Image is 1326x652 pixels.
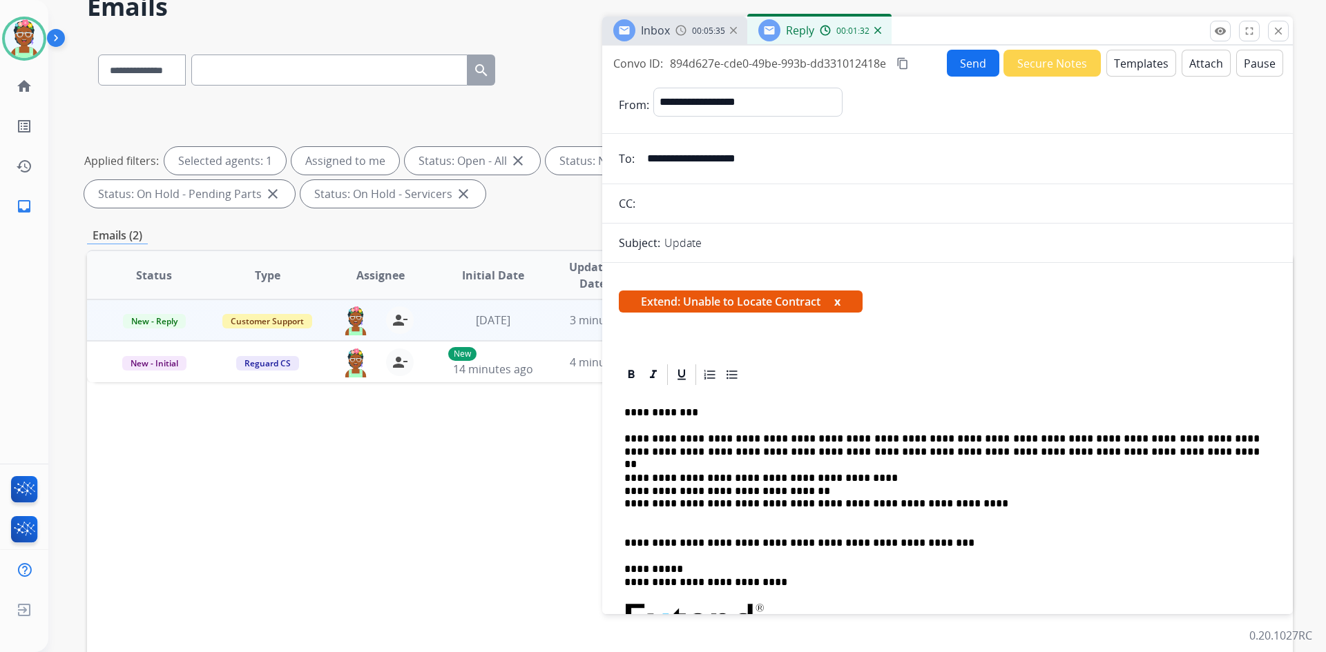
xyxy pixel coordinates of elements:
p: Update [664,235,702,251]
mat-icon: close [455,186,472,202]
span: Assignee [356,267,405,284]
span: Extend: Unable to Locate Contract [619,290,863,313]
p: From: [619,97,649,113]
mat-icon: remove_red_eye [1214,25,1227,37]
img: agent-avatar [342,348,369,377]
img: agent-avatar [342,306,369,335]
span: 00:01:32 [836,26,869,37]
p: CC: [619,195,635,212]
p: Subject: [619,235,660,251]
div: Bullet List [722,364,742,385]
p: Emails (2) [87,227,148,244]
span: Customer Support [222,314,312,328]
span: Status [136,267,172,284]
div: Status: On Hold - Pending Parts [84,180,295,208]
div: Selected agents: 1 [164,147,286,175]
mat-icon: search [473,62,490,79]
span: New - Initial [122,356,186,371]
button: Secure Notes [1003,50,1101,77]
span: 14 minutes ago [453,362,533,377]
mat-icon: content_copy [896,57,909,70]
mat-icon: close [1272,25,1285,37]
p: Applied filters: [84,152,159,169]
div: Status: New - Initial [546,147,691,175]
span: Initial Date [462,267,524,284]
button: x [834,293,840,310]
div: Bold [621,364,642,385]
mat-icon: fullscreen [1243,25,1256,37]
span: Inbox [641,23,670,38]
span: New - Reply [123,314,186,328]
span: Reply [786,23,814,38]
div: Status: On Hold - Servicers [300,180,486,208]
img: avatar [5,19,44,58]
div: Status: Open - All [405,147,540,175]
p: Convo ID: [613,55,663,72]
p: To: [619,150,635,167]
mat-icon: close [510,152,526,169]
span: [DATE] [476,313,510,328]
mat-icon: list_alt [16,118,32,135]
div: Underline [671,364,692,385]
button: Pause [1236,50,1283,77]
mat-icon: person_remove [392,354,408,371]
span: 4 minutes ago [570,355,644,370]
button: Attach [1182,50,1231,77]
div: Ordered List [700,364,720,385]
p: 0.20.1027RC [1249,627,1312,644]
p: New [448,347,477,361]
mat-icon: inbox [16,198,32,215]
span: 00:05:35 [692,26,725,37]
div: Assigned to me [291,147,399,175]
span: Type [255,267,280,284]
span: 894d627e-cde0-49be-993b-dd331012418e [670,56,886,71]
mat-icon: close [265,186,281,202]
button: Send [947,50,999,77]
div: Italic [643,364,664,385]
mat-icon: person_remove [392,312,408,328]
span: Reguard CS [236,356,299,371]
span: Updated Date [561,259,624,292]
button: Templates [1106,50,1176,77]
mat-icon: home [16,78,32,95]
mat-icon: history [16,158,32,175]
span: 3 minutes ago [570,313,644,328]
